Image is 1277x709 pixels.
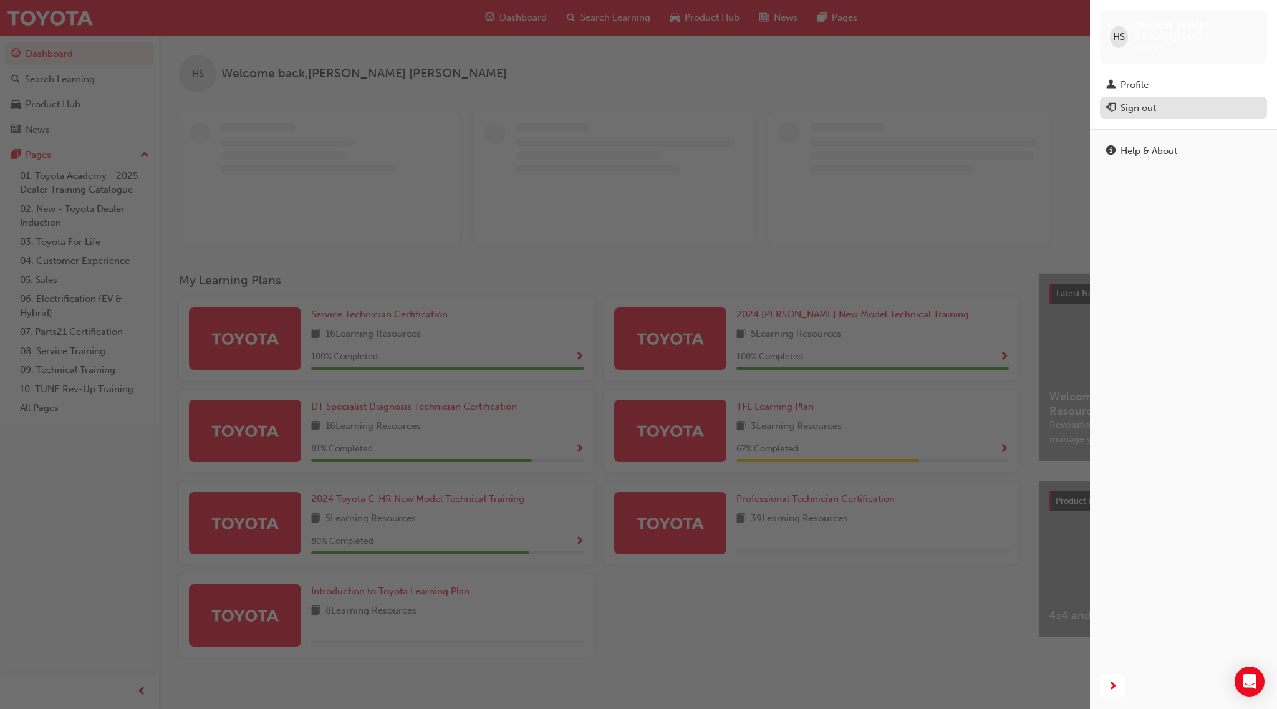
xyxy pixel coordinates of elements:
[1108,679,1117,695] span: next-icon
[1120,144,1177,158] div: Help & About
[1106,80,1116,91] span: man-icon
[1106,146,1116,157] span: info-icon
[1120,101,1156,115] div: Sign out
[1106,103,1116,114] span: exit-icon
[1120,78,1149,92] div: Profile
[1113,30,1125,44] span: HS
[1235,667,1265,697] div: Open Intercom Messenger
[1100,74,1267,97] a: Profile
[1100,97,1267,120] button: Sign out
[1100,140,1267,163] a: Help & About
[1133,20,1257,42] span: [PERSON_NAME] [PERSON_NAME]
[1133,43,1163,54] span: 562846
